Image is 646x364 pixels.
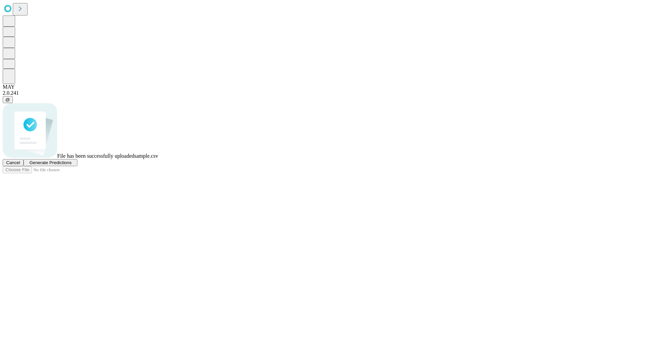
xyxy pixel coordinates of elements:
span: Generate Predictions [29,160,71,165]
button: Cancel [3,159,24,166]
span: File has been successfully uploaded [57,153,134,159]
div: 2.0.241 [3,90,643,96]
button: Generate Predictions [24,159,77,166]
span: sample.csv [134,153,158,159]
div: MAY [3,84,643,90]
span: @ [5,97,10,102]
button: @ [3,96,13,103]
span: Cancel [6,160,20,165]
